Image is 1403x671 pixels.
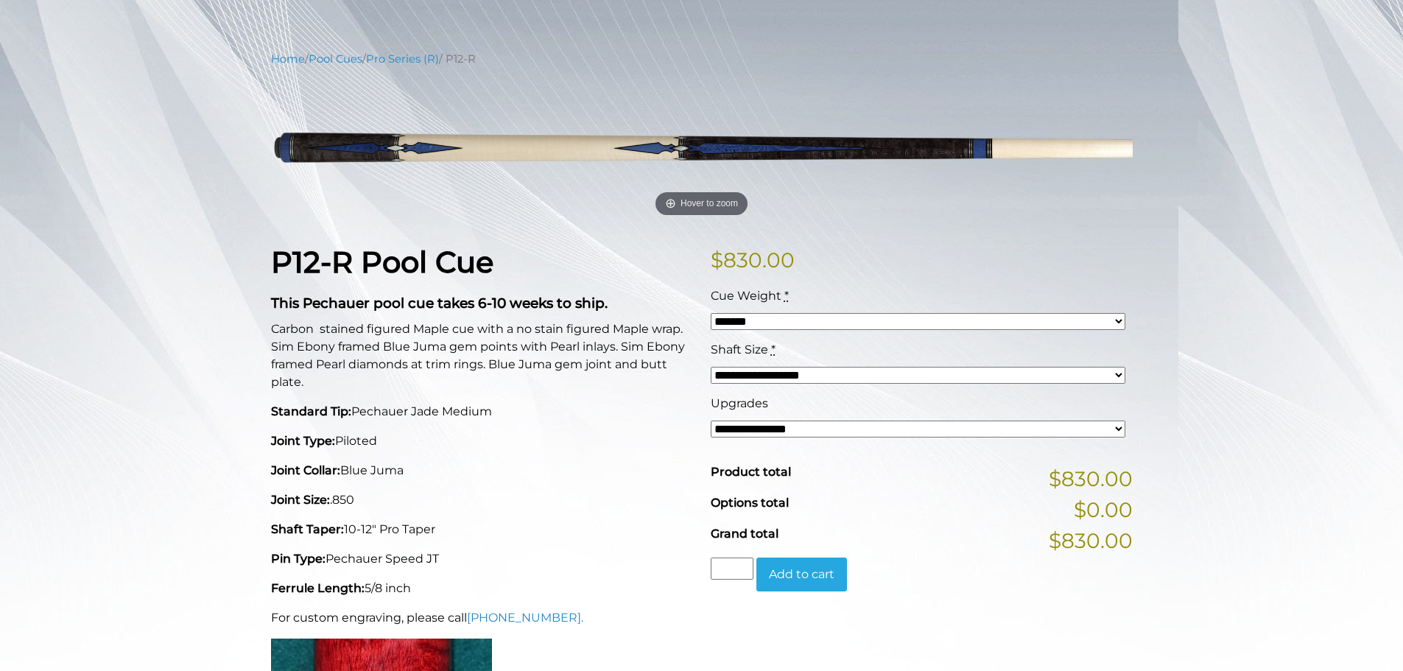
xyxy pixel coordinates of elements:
[271,462,693,479] p: Blue Juma
[1049,525,1133,556] span: $830.00
[271,403,693,421] p: Pechauer Jade Medium
[271,244,493,280] strong: P12-R Pool Cue
[711,527,778,541] span: Grand total
[366,52,439,66] a: Pro Series (R)
[271,581,365,595] strong: Ferrule Length:
[784,289,789,303] abbr: required
[271,522,344,536] strong: Shaft Taper:
[271,491,693,509] p: .850
[271,52,305,66] a: Home
[271,609,693,627] p: For custom engraving, please call
[271,521,693,538] p: 10-12" Pro Taper
[271,51,1133,67] nav: Breadcrumb
[271,320,693,391] p: Carbon stained figured Maple cue with a no stain figured Maple wrap. Sim Ebony framed Blue Juma g...
[271,550,693,568] p: Pechauer Speed JT
[271,78,1133,222] img: P12-N.png
[271,463,340,477] strong: Joint Collar:
[271,78,1133,222] a: Hover to zoom
[271,295,608,312] strong: This Pechauer pool cue takes 6-10 weeks to ship.
[711,496,789,510] span: Options total
[1074,494,1133,525] span: $0.00
[711,558,753,580] input: Product quantity
[271,493,330,507] strong: Joint Size:
[271,432,693,450] p: Piloted
[711,247,795,273] bdi: 830.00
[1049,463,1133,494] span: $830.00
[771,342,776,356] abbr: required
[309,52,362,66] a: Pool Cues
[711,247,723,273] span: $
[711,289,781,303] span: Cue Weight
[271,404,351,418] strong: Standard Tip:
[271,580,693,597] p: 5/8 inch
[271,552,326,566] strong: Pin Type:
[756,558,847,591] button: Add to cart
[711,465,791,479] span: Product total
[467,611,583,625] a: [PHONE_NUMBER].
[711,396,768,410] span: Upgrades
[271,434,335,448] strong: Joint Type:
[711,342,768,356] span: Shaft Size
